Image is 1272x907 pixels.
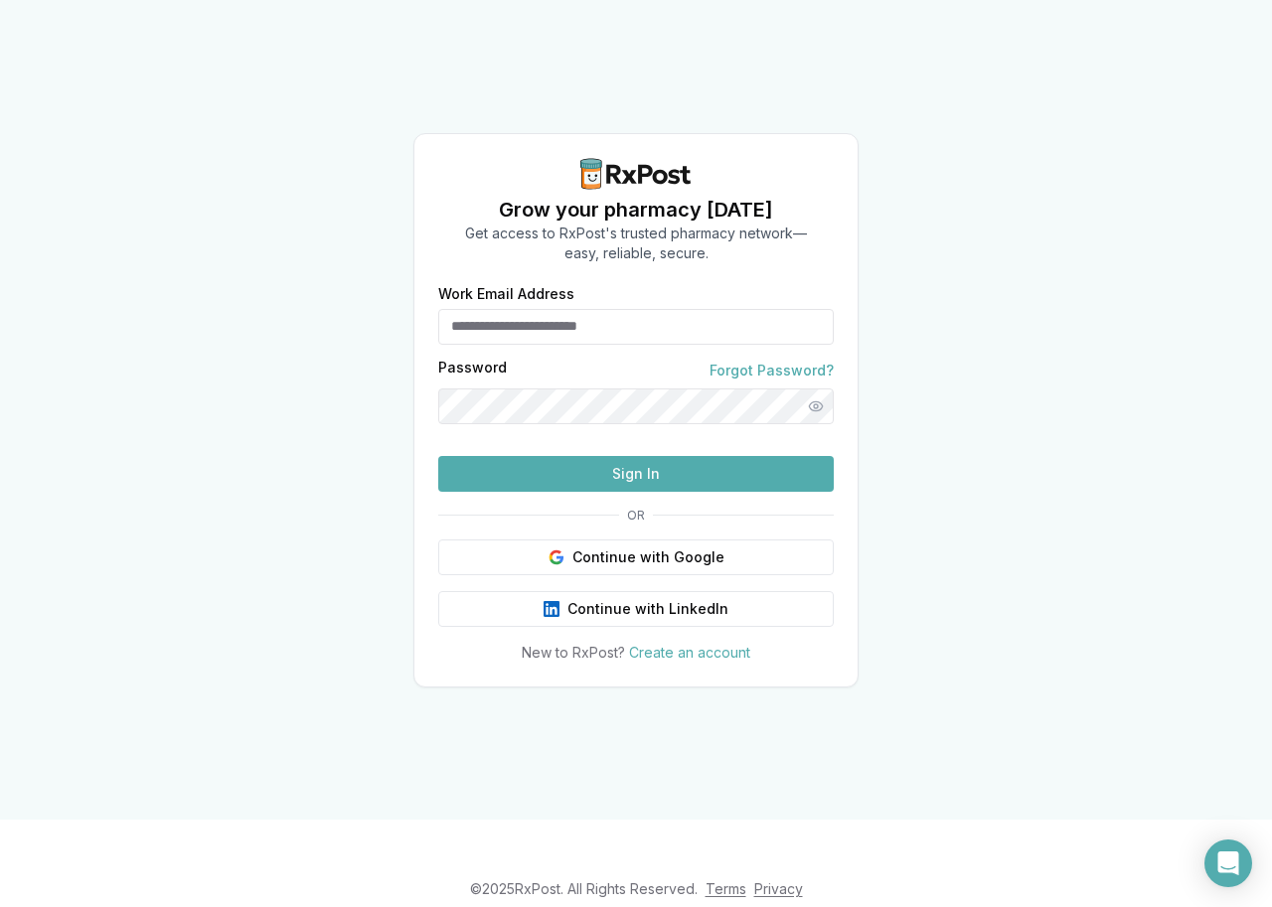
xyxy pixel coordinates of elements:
[549,549,564,565] img: Google
[754,880,803,897] a: Privacy
[438,591,834,627] button: Continue with LinkedIn
[465,196,807,224] h1: Grow your pharmacy [DATE]
[544,601,559,617] img: LinkedIn
[706,880,746,897] a: Terms
[1204,839,1252,887] div: Open Intercom Messenger
[465,224,807,263] p: Get access to RxPost's trusted pharmacy network— easy, reliable, secure.
[522,644,625,661] span: New to RxPost?
[619,508,653,524] span: OR
[572,158,700,190] img: RxPost Logo
[438,287,834,301] label: Work Email Address
[629,644,750,661] a: Create an account
[798,388,834,424] button: Show password
[438,539,834,575] button: Continue with Google
[710,361,834,380] a: Forgot Password?
[438,361,507,380] label: Password
[438,456,834,492] button: Sign In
